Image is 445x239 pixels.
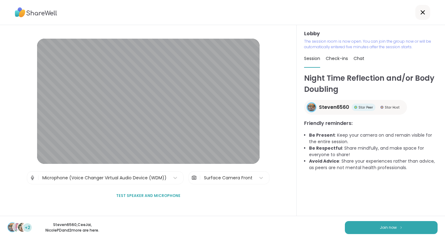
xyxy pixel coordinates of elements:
[304,30,438,37] h3: Lobby
[309,145,342,151] b: Be Respectful
[25,224,30,231] span: +2
[345,221,438,234] button: Join now
[116,193,180,198] span: Test speaker and microphone
[307,103,316,111] img: Steven6560
[380,106,384,109] img: Star Host
[191,172,197,184] img: Camera
[380,225,397,230] span: Join now
[38,222,107,233] p: Steven6560 , CeeJai , NicolePD and 2 more are here.
[30,172,35,184] img: Microphone
[42,175,167,181] div: Microphone (Voice Changer Virtual Audio Device (WDM))
[399,226,403,229] img: ShareWell Logomark
[38,172,39,184] span: |
[309,132,335,138] b: Be Present
[18,223,27,232] img: NicolePD
[358,105,373,110] span: Star Peer
[304,120,438,127] h3: Friendly reminders:
[309,132,438,145] li: : Keep your camera on and remain visible for the entire session.
[354,55,364,62] span: Chat
[309,158,339,164] b: Avoid Advice
[8,223,17,232] img: Steven6560
[309,158,438,171] li: : Share your experiences rather than advice, as peers are not mental health professionals.
[304,39,438,50] p: The session room is now open. You can join the group now or will be automatically entered five mi...
[304,100,407,115] a: Steven6560Steven6560Star PeerStar PeerStar HostStar Host
[304,55,320,62] span: Session
[304,73,438,95] h1: Night Time Reflection and/or Body Doubling
[309,145,438,158] li: : Share mindfully, and make space for everyone to share!
[354,106,357,109] img: Star Peer
[385,105,400,110] span: Star Host
[204,175,252,181] div: Surface Camera Front
[199,172,201,184] span: |
[15,5,57,19] img: ShareWell Logo
[13,223,22,232] img: CeeJai
[114,189,183,202] button: Test speaker and microphone
[319,104,349,111] span: Steven6560
[326,55,348,62] span: Check-ins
